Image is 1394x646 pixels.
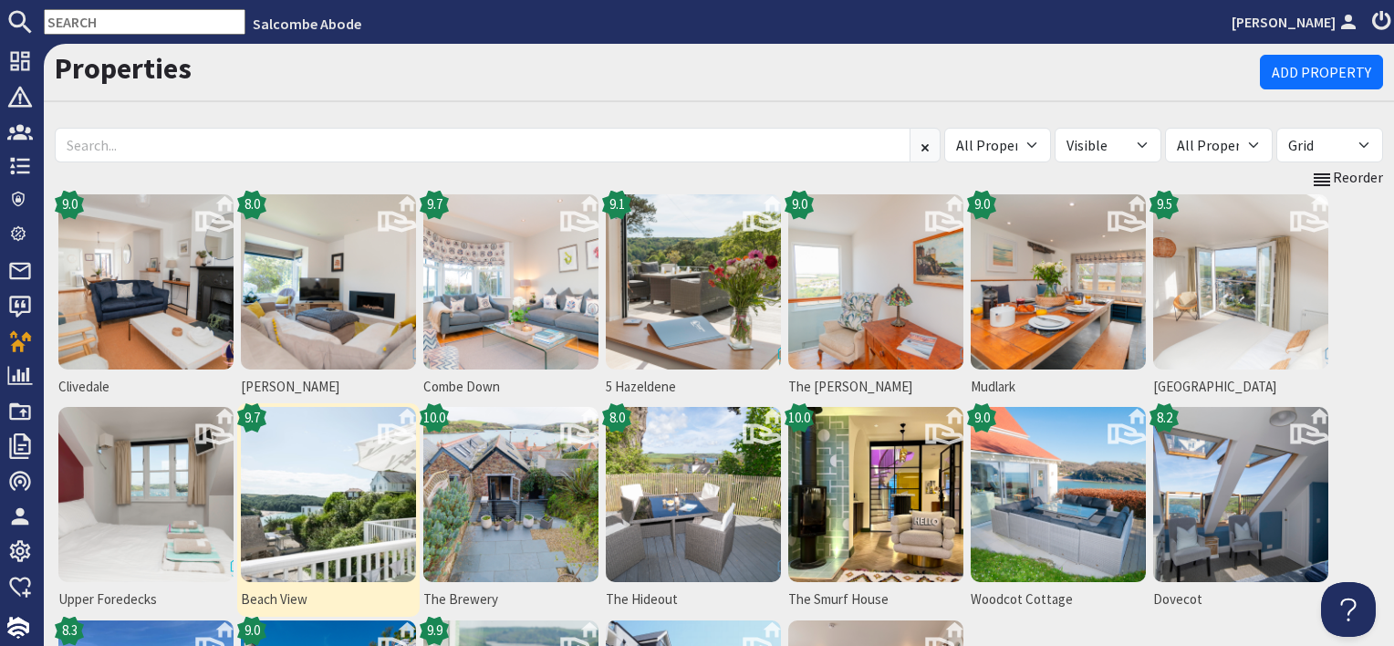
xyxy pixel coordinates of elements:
[606,377,781,398] span: 5 Hazeldene
[788,377,963,398] span: The [PERSON_NAME]
[1153,589,1328,610] span: Dovecot
[1153,377,1328,398] span: [GEOGRAPHIC_DATA]
[241,407,416,582] img: Beach View's icon
[423,408,445,429] span: 10.0
[58,377,234,398] span: Clivedale
[602,191,785,404] a: 5 Hazeldene9.1
[253,15,361,33] a: Salcombe Abode
[971,407,1146,582] img: Woodcot Cottage 's icon
[788,408,810,429] span: 10.0
[1150,403,1332,617] a: Dovecot8.2
[1232,11,1361,33] a: [PERSON_NAME]
[609,194,625,215] span: 9.1
[1321,582,1376,637] iframe: Toggle Customer Support
[420,191,602,404] a: Combe Down9.7
[606,194,781,370] img: 5 Hazeldene's icon
[971,589,1146,610] span: Woodcot Cottage
[785,191,967,404] a: The [PERSON_NAME]9.0
[58,407,234,582] img: Upper Foredecks's icon
[62,620,78,641] span: 8.3
[423,407,598,582] img: The Brewery's icon
[423,589,598,610] span: The Brewery
[971,194,1146,370] img: Mudlark's icon
[420,403,602,617] a: The Brewery10.0
[1153,407,1328,582] img: Dovecot's icon
[427,620,442,641] span: 9.9
[1153,194,1328,370] img: Beacon House 's icon
[55,403,237,617] a: Upper Foredecks
[55,50,192,87] a: Properties
[55,128,910,162] input: Search...
[244,620,260,641] span: 9.0
[971,377,1146,398] span: Mudlark
[241,194,416,370] img: Alma Villa's icon
[1311,166,1383,190] a: Reorder
[7,617,29,639] img: staytech_i_w-64f4e8e9ee0a9c174fd5317b4b171b261742d2d393467e5bdba4413f4f884c10.svg
[1157,194,1172,215] span: 9.5
[967,191,1150,404] a: Mudlark9.0
[423,194,598,370] img: Combe Down's icon
[423,377,598,398] span: Combe Down
[785,403,967,617] a: The Smurf House10.0
[788,194,963,370] img: The Holt's icon
[58,194,234,370] img: Clivedale 's icon
[237,403,420,617] a: Beach View9.7
[241,589,416,610] span: Beach View
[62,194,78,215] span: 9.0
[609,408,625,429] span: 8.0
[967,403,1150,617] a: Woodcot Cottage9.0
[788,407,963,582] img: The Smurf House 's icon
[55,191,237,404] a: Clivedale9.0
[244,194,260,215] span: 8.0
[974,408,990,429] span: 9.0
[1260,55,1383,89] a: Add Property
[974,194,990,215] span: 9.0
[602,403,785,617] a: The Hideout8.0
[1157,408,1172,429] span: 8.2
[788,589,963,610] span: The Smurf House
[792,194,807,215] span: 9.0
[427,194,442,215] span: 9.7
[44,9,245,35] input: SEARCH
[244,408,260,429] span: 9.7
[606,589,781,610] span: The Hideout
[237,191,420,404] a: [PERSON_NAME]8.0
[606,407,781,582] img: The Hideout 's icon
[1150,191,1332,404] a: [GEOGRAPHIC_DATA]9.5
[241,377,416,398] span: [PERSON_NAME]
[58,589,234,610] span: Upper Foredecks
